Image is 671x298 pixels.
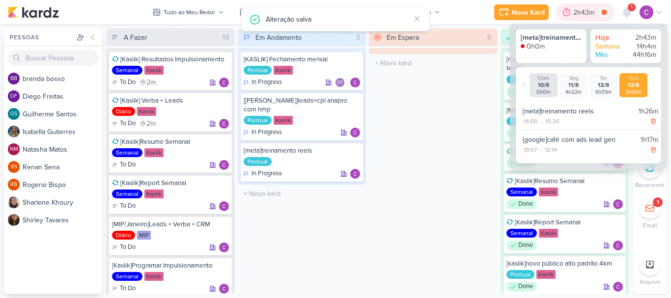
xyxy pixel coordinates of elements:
[335,78,345,87] div: Diego Freitas
[544,145,558,154] div: 12:14
[350,169,360,179] div: Responsável: Carlos Lima
[531,81,556,89] div: 10/8
[8,196,20,208] img: Sharlene Khoury
[146,120,156,127] span: 2m
[8,50,98,66] input: Buscar Pessoas
[244,66,272,75] div: Pontual
[573,7,597,18] div: 2h43m
[219,78,229,87] div: Responsável: Carlos Lima
[591,89,615,95] div: 6h59m
[506,282,537,292] div: Done
[112,107,135,116] div: Diário
[137,231,151,240] div: MIP
[219,243,229,252] div: Responsável: Carlos Lima
[506,129,537,138] div: Done
[506,87,537,97] div: Done
[112,96,229,105] div: [Kaslik] Verba + Leads
[219,201,229,211] div: Responsável: Carlos Lima
[140,119,156,129] div: último check-in há 2 meses
[112,284,136,294] div: To Do
[23,74,102,84] div: b r e n d a b o s s o
[252,128,282,137] p: In Progress
[591,81,615,89] div: 12/8
[266,14,410,25] div: Alteração salva
[8,6,59,18] img: kardz.app
[8,143,20,155] div: Natasha Matos
[124,32,147,43] div: A Fazer
[627,33,656,42] div: 2h43m
[112,137,229,146] div: [Kaslik]Resumo Semanal
[527,42,545,51] div: 0h0m
[120,160,136,170] p: To Do
[23,162,102,172] div: R e n a n S e n a
[274,116,293,125] div: Kaslik
[506,106,623,115] div: [MIP] Campanhas Google
[112,190,142,198] div: Semanal
[112,78,136,87] div: To Do
[252,169,282,179] p: In Progress
[506,117,534,126] div: Pontual
[350,169,360,179] img: Carlos Lima
[483,32,496,43] div: 0
[531,75,556,81] div: Dom
[506,75,534,84] div: Pontual
[140,78,156,87] div: último check-in há 2 meses
[112,201,136,211] div: To Do
[219,119,229,129] div: Responsável: Carlos Lima
[506,218,623,227] div: [Kaslik]Report Semanal
[635,181,665,190] p: Recorrente
[613,282,623,292] div: Responsável: Carlos Lima
[523,117,538,126] div: 14:00
[595,42,625,51] div: Semana
[219,32,233,43] div: 19
[144,190,164,198] div: Kaslik
[10,76,17,81] p: bb
[539,229,558,238] div: Kaslik
[244,146,361,155] div: [meta]treinamento reels
[518,199,533,209] p: Done
[521,33,582,42] div: [meta]treinamento reels
[506,188,537,196] div: Semanal
[506,241,537,250] div: Done
[506,229,537,238] div: Semanal
[112,261,229,270] div: [Kaslik]Programar Impulsionamento
[23,127,102,137] div: I s a b e l l a G u t i e r r e s
[244,116,272,125] div: Pontual
[8,90,20,102] div: Diego Freitas
[8,179,20,190] div: Rogerio Bispo
[387,32,419,43] div: Em Espera
[219,78,229,87] img: Carlos Lima
[255,32,302,43] div: Em Andamento
[23,180,102,190] div: R o g e r i o B i s p o
[613,199,623,209] div: Responsável: Carlos Lima
[641,135,658,145] div: 1h17m
[494,4,549,20] button: Novo Kard
[538,117,544,126] div: -
[244,157,272,166] div: Pontual
[11,164,17,170] p: RS
[112,148,142,157] div: Semanal
[219,284,229,294] div: Responsável: Carlos Lima
[144,148,164,157] div: Kaslik
[539,188,558,196] div: Kaslik
[112,179,229,188] div: [Kaslik]Report Semanal
[120,119,136,129] p: To Do
[112,66,142,75] div: Semanal
[621,89,645,95] div: 2h43m
[350,128,360,137] img: Carlos Lima
[643,221,657,230] p: Email
[252,78,282,87] p: In Progress
[8,214,20,226] img: Shirley Tavares
[244,169,282,179] div: In Progress
[350,128,360,137] div: Responsável: Carlos Lima
[240,187,364,201] input: + Novo kard
[8,126,20,137] img: Isabella Gutierres
[621,75,645,81] div: Qua
[506,147,623,156] div: [Kaslik] Verba + Leads
[120,284,136,294] p: To Do
[352,32,364,43] div: 3
[591,75,615,81] div: Ter
[561,89,586,95] div: 4h22m
[8,161,20,173] div: Renan Sena
[8,73,20,84] div: brenda bosso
